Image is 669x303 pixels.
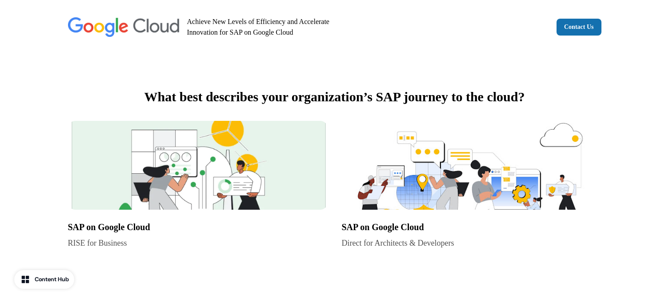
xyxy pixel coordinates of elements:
[68,87,601,107] p: What best describes your organization’s SAP journey to the cloud?
[557,19,601,36] a: Contact Us
[35,275,69,284] div: Content Hub
[68,220,328,234] p: SAP on Google Cloud
[187,16,344,38] p: Achieve New Levels of Efficiency and Accelerate Innovation for SAP on Google Cloud
[68,237,328,249] p: RISE for Business
[342,220,601,234] p: SAP on Google Cloud
[342,237,601,249] p: Direct for Architects & Developers
[14,270,74,289] button: Content Hub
